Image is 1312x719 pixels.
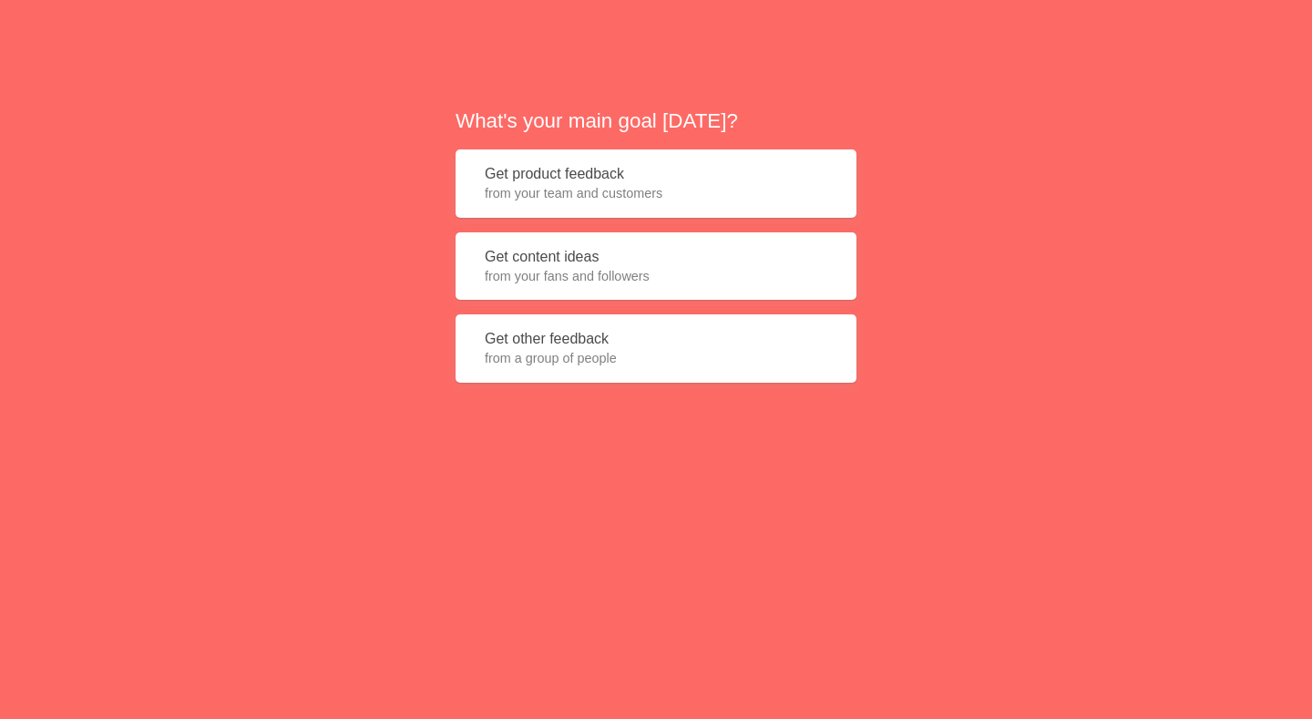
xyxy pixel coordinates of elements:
[456,314,856,383] button: Get other feedbackfrom a group of people
[456,107,856,135] h2: What's your main goal [DATE]?
[456,232,856,301] button: Get content ideasfrom your fans and followers
[456,149,856,218] button: Get product feedbackfrom your team and customers
[485,267,827,285] span: from your fans and followers
[485,184,827,202] span: from your team and customers
[485,349,827,367] span: from a group of people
